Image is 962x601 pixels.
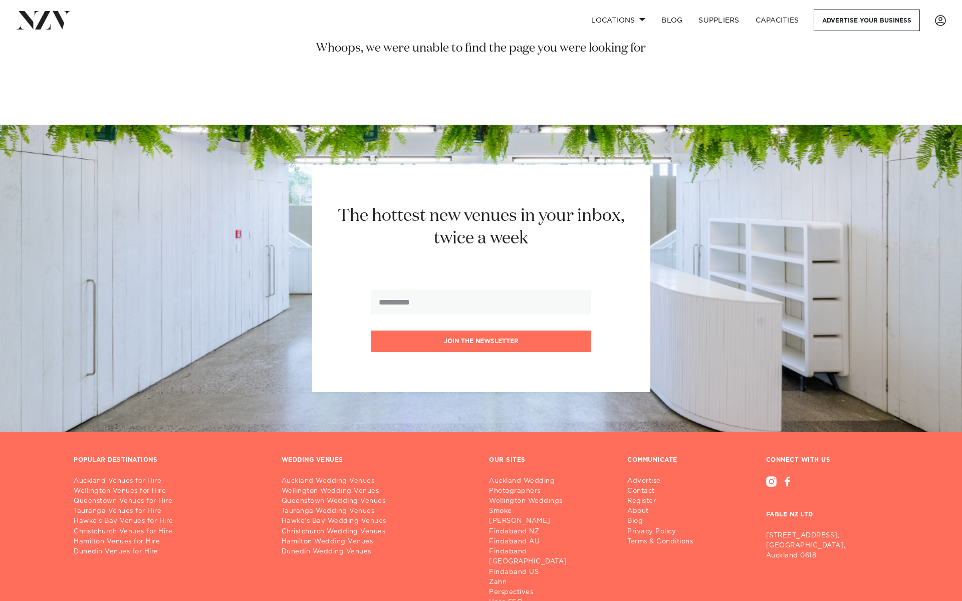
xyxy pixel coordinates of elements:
img: nzv-logo.png [16,11,71,29]
a: Hawke's Bay Wedding Venues [282,516,473,526]
a: Wellington Wedding Venues [282,486,473,496]
a: Dunedin Venues for Hire [74,547,266,557]
a: Locations [583,10,653,31]
h3: Whoops, we were unable to find the page you were looking for [128,41,834,57]
a: Queenstown Wedding Venues [282,496,473,506]
h2: The hottest new venues in your inbox, twice a week [326,205,637,250]
button: Join the newsletter [371,331,591,352]
a: Auckland Wedding Venues [282,476,473,486]
a: [PERSON_NAME] [489,516,611,526]
a: Capacities [748,10,807,31]
a: Findaband AU [489,537,611,547]
a: Smoke [489,506,611,516]
a: Privacy Policy [627,527,701,537]
a: Wellington Venues for Hire [74,486,266,496]
a: Perspectives [489,587,611,597]
a: Auckland Venues for Hire [74,476,266,486]
a: Queenstown Venues for Hire [74,496,266,506]
h3: CONNECT WITH US [766,456,888,464]
a: BLOG [653,10,690,31]
a: Terms & Conditions [627,537,701,547]
h3: POPULAR DESTINATIONS [74,456,157,464]
a: Advertise your business [814,10,920,31]
a: Zahn [489,577,611,587]
h3: COMMUNICATE [627,456,677,464]
a: Register [627,496,701,506]
a: Dunedin Wedding Venues [282,547,473,557]
a: Tauranga Venues for Hire [74,506,266,516]
a: Hawke's Bay Venues for Hire [74,516,266,526]
h3: FABLE NZ LTD [766,487,888,527]
a: Contact [627,486,701,496]
a: About [627,506,701,516]
a: Auckland Wedding Photographers [489,476,611,496]
p: [STREET_ADDRESS], [GEOGRAPHIC_DATA], Auckland 0618 [766,531,888,561]
a: Advertise [627,476,701,486]
a: Tauranga Wedding Venues [282,506,473,516]
a: Blog [627,516,701,526]
h3: OUR SITES [489,456,526,464]
a: Christchurch Venues for Hire [74,527,266,537]
a: Findaband US [489,567,611,577]
a: Findaband NZ [489,527,611,537]
a: Christchurch Wedding Venues [282,527,473,537]
a: Hamilton Wedding Venues [282,537,473,547]
a: Findaband [GEOGRAPHIC_DATA] [489,547,611,567]
a: Wellington Weddings [489,496,611,506]
a: Hamilton Venues for Hire [74,537,266,547]
h3: WEDDING VENUES [282,456,343,464]
a: SUPPLIERS [690,10,747,31]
